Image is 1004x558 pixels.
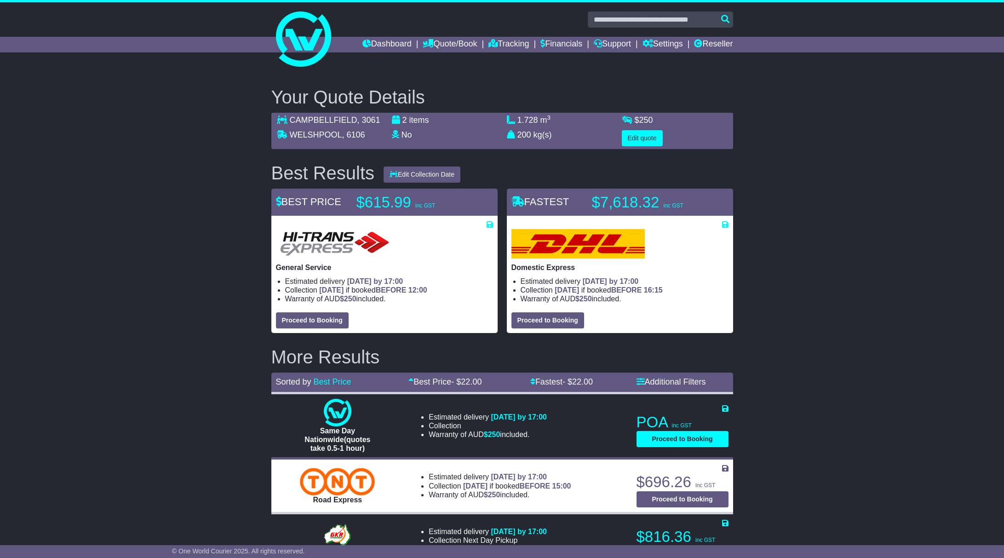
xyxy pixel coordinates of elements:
li: Collection [521,286,729,294]
span: BEFORE [611,286,642,294]
a: Financials [540,37,582,52]
span: No [402,130,412,139]
p: $816.36 [637,528,729,546]
button: Proceed to Booking [637,491,729,507]
span: kg(s) [534,130,552,139]
span: WELSHPOOL [290,130,342,139]
span: $ [340,295,356,303]
span: 1.728 [517,115,538,125]
img: GKR: GENERAL [321,522,353,550]
li: Warranty of AUD included. [429,430,547,439]
img: One World Courier: Same Day Nationwide(quotes take 0.5-1 hour) [324,399,351,426]
span: 250 [639,115,653,125]
a: Tracking [488,37,529,52]
span: [DATE] by 17:00 [491,528,547,535]
span: © One World Courier 2025. All rights reserved. [172,547,305,555]
li: Estimated delivery [285,277,493,286]
span: $ [575,295,592,303]
span: FASTEST [511,196,569,207]
span: BEFORE [519,482,550,490]
sup: 3 [547,114,551,121]
span: 16:15 [644,286,663,294]
span: if booked [319,286,427,294]
li: Warranty of AUD included. [285,294,493,303]
li: Collection [429,421,547,430]
li: Warranty of AUD included. [521,294,729,303]
p: General Service [276,263,493,272]
span: inc GST [663,202,683,209]
a: Dashboard [362,37,412,52]
p: POA [637,413,729,431]
span: , 3061 [357,115,380,125]
h2: More Results [271,347,733,367]
span: inc GST [695,482,715,489]
img: TNT Domestic: Road Express [300,468,375,495]
li: Warranty of AUD included. [429,490,571,499]
span: 12:00 [408,286,427,294]
span: - $ [451,377,482,386]
span: $ [635,115,653,125]
span: 250 [488,431,500,438]
span: items [409,115,429,125]
p: Domestic Express [511,263,729,272]
li: Estimated delivery [521,277,729,286]
span: - $ [562,377,593,386]
img: HiTrans: General Service [276,229,394,259]
p: $696.26 [637,473,729,491]
span: inc GST [415,202,435,209]
span: [DATE] [319,286,344,294]
button: Proceed to Booking [637,431,729,447]
img: DHL: Domestic Express [511,229,645,259]
span: $ [484,491,500,499]
button: Edit quote [622,130,663,146]
span: BEFORE [376,286,407,294]
span: if booked [463,482,571,490]
li: Collection [429,482,571,490]
span: 22.00 [461,377,482,386]
span: [DATE] [555,286,579,294]
span: $ [484,431,500,438]
li: Estimated delivery [429,527,547,536]
span: [DATE] [463,482,488,490]
span: BEST PRICE [276,196,341,207]
span: [DATE] by 17:00 [491,473,547,481]
span: Next Day Pickup [463,536,517,544]
span: inc GST [672,422,692,429]
span: 200 [517,130,531,139]
span: 250 [579,295,592,303]
li: Estimated delivery [429,413,547,421]
p: $7,618.32 [592,193,707,212]
a: Best Price [314,377,351,386]
span: Sorted by [276,377,311,386]
button: Proceed to Booking [276,312,349,328]
span: 22.00 [572,377,593,386]
a: Reseller [694,37,733,52]
span: 250 [488,491,500,499]
li: Estimated delivery [429,472,571,481]
li: Collection [285,286,493,294]
span: [DATE] by 17:00 [347,277,403,285]
a: Additional Filters [637,377,706,386]
div: Best Results [267,163,379,183]
h2: Your Quote Details [271,87,733,107]
span: Road Express [313,496,362,504]
li: Collection [429,536,547,545]
span: if booked [555,286,662,294]
span: Same Day Nationwide(quotes take 0.5-1 hour) [304,427,370,452]
span: [DATE] by 17:00 [583,277,639,285]
a: Support [594,37,631,52]
span: 2 [402,115,407,125]
a: Best Price- $22.00 [408,377,482,386]
button: Edit Collection Date [384,167,460,183]
a: Fastest- $22.00 [530,377,593,386]
span: m [540,115,551,125]
span: , 6106 [342,130,365,139]
a: Settings [643,37,683,52]
span: [DATE] by 17:00 [491,413,547,421]
a: Quote/Book [423,37,477,52]
p: $615.99 [356,193,471,212]
button: Proceed to Booking [511,312,584,328]
span: CAMPBELLFIELD [290,115,357,125]
span: 15:00 [552,482,571,490]
span: 250 [344,295,356,303]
